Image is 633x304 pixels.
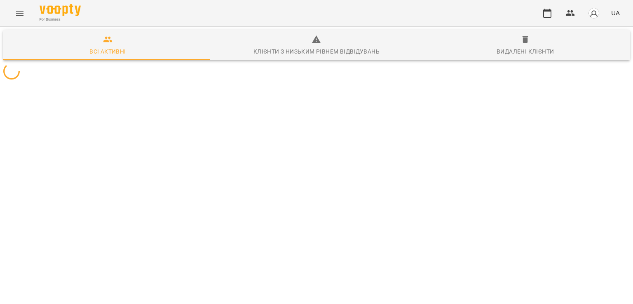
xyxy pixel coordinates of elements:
[40,4,81,16] img: Voopty Logo
[608,5,623,21] button: UA
[588,7,600,19] img: avatar_s.png
[89,47,126,56] div: Всі активні
[40,17,81,22] span: For Business
[497,47,554,56] div: Видалені клієнти
[253,47,380,56] div: Клієнти з низьким рівнем відвідувань
[10,3,30,23] button: Menu
[611,9,620,17] span: UA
